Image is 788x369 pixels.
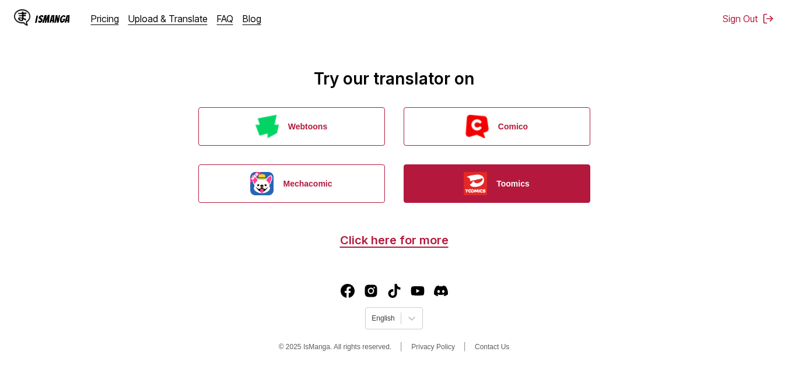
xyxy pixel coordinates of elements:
a: FAQ [217,13,233,24]
div: IsManga [35,13,70,24]
img: IsManga Facebook [341,284,355,298]
img: Webtoons [255,115,279,138]
img: Comico [465,115,489,138]
a: Privacy Policy [411,343,455,351]
img: IsManga TikTok [387,284,401,298]
img: IsManga Instagram [364,284,378,298]
img: Toomics [464,172,487,195]
a: Blog [243,13,261,24]
a: TikTok [387,284,401,298]
a: IsManga LogoIsManga [14,9,91,28]
img: IsManga YouTube [411,284,425,298]
button: Webtoons [198,107,385,146]
a: Youtube [411,284,425,298]
img: IsManga Discord [434,284,448,298]
a: Instagram [364,284,378,298]
h2: Try our translator on [9,69,779,89]
input: Select language [372,314,373,322]
a: Click here for more [340,233,449,247]
a: Pricing [91,13,119,24]
button: Sign Out [723,13,774,24]
button: Toomics [404,164,590,203]
a: Discord [434,284,448,298]
span: © 2025 IsManga. All rights reserved. [279,343,392,351]
a: Upload & Translate [128,13,208,24]
img: Sign out [762,13,774,24]
button: Comico [404,107,590,146]
img: IsManga Logo [14,9,30,26]
a: Contact Us [475,343,509,351]
button: Mechacomic [198,164,385,203]
a: Facebook [341,284,355,298]
img: Mechacomic [250,172,274,195]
